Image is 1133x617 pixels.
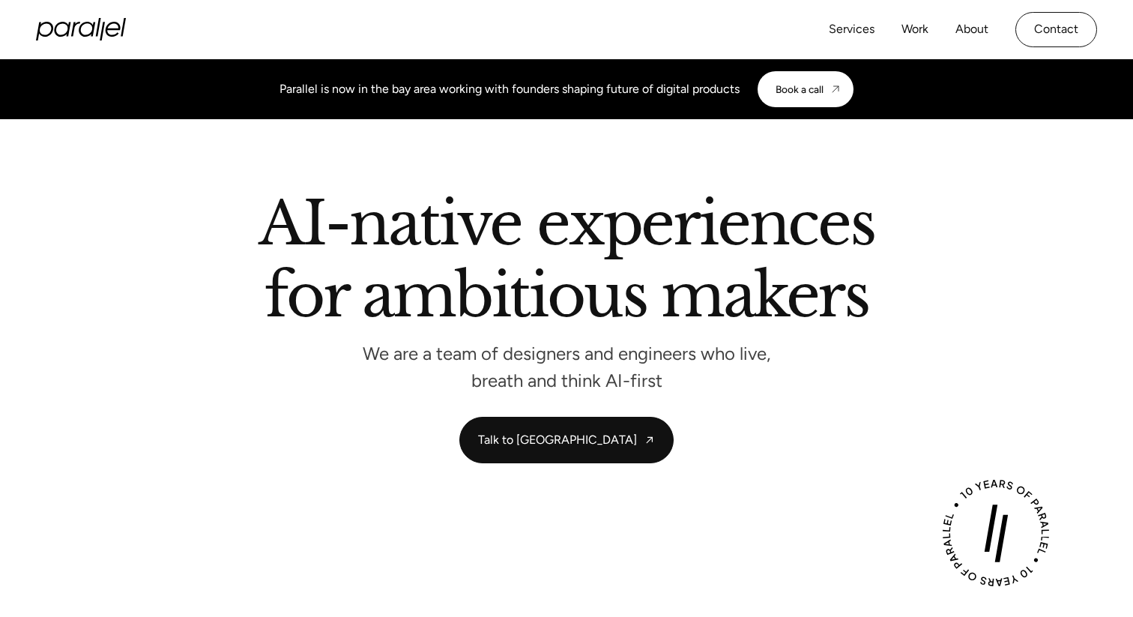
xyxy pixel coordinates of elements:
a: Book a call [758,71,853,107]
div: Parallel is now in the bay area working with founders shaping future of digital products [280,80,740,98]
a: About [955,19,988,40]
h2: AI-native experiences for ambitious makers [139,194,994,331]
p: We are a team of designers and engineers who live, breath and think AI-first [342,347,791,387]
a: home [36,18,126,40]
img: CTA arrow image [830,83,842,95]
a: Services [829,19,874,40]
a: Contact [1015,12,1097,47]
div: Book a call [776,83,824,95]
a: Work [901,19,928,40]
